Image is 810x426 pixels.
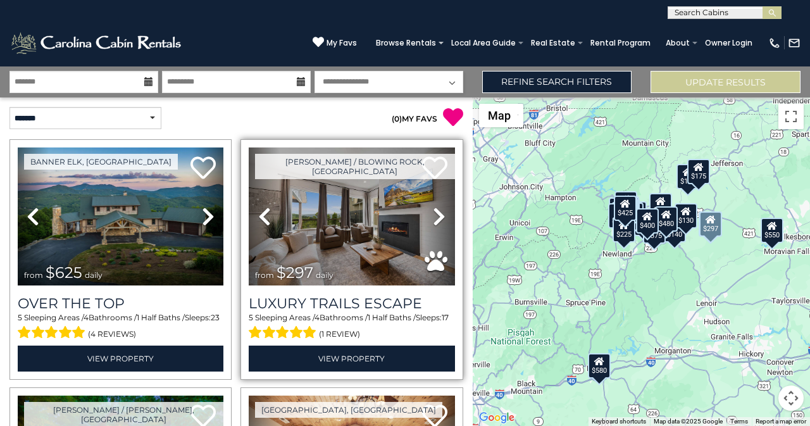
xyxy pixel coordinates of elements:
[313,36,357,49] a: My Favs
[663,216,686,242] div: $140
[368,313,416,322] span: 1 Half Baths /
[761,217,783,242] div: $550
[315,313,320,322] span: 4
[84,313,89,322] span: 4
[392,114,437,123] a: (0)MY FAVS
[687,158,710,184] div: $175
[255,270,274,280] span: from
[249,295,454,312] a: Luxury Trails Escape
[479,104,523,127] button: Change map style
[85,270,103,280] span: daily
[319,326,360,342] span: (1 review)
[255,402,442,418] a: [GEOGRAPHIC_DATA], [GEOGRAPHIC_DATA]
[211,313,220,322] span: 23
[589,353,611,378] div: $580
[655,206,678,231] div: $480
[614,195,637,220] div: $425
[46,263,82,282] span: $625
[730,418,748,425] a: Terms
[614,191,637,216] div: $125
[584,34,657,52] a: Rental Program
[699,34,759,52] a: Owner Login
[637,208,659,233] div: $400
[649,193,672,218] div: $349
[488,109,511,122] span: Map
[327,37,357,49] span: My Favs
[525,34,582,52] a: Real Estate
[18,312,223,342] div: Sleeping Areas / Bathrooms / Sleeps:
[788,37,801,49] img: mail-regular-white.png
[592,417,646,426] button: Keyboard shortcuts
[659,34,696,52] a: About
[392,114,402,123] span: ( )
[18,346,223,372] a: View Property
[18,313,22,322] span: 5
[676,164,699,189] div: $175
[277,263,313,282] span: $297
[137,313,185,322] span: 1 Half Baths /
[700,211,723,237] div: $297
[255,154,454,179] a: [PERSON_NAME] / Blowing Rock, [GEOGRAPHIC_DATA]
[249,147,454,285] img: thumbnail_168695581.jpeg
[613,217,636,242] div: $225
[249,346,454,372] a: View Property
[249,313,253,322] span: 5
[18,295,223,312] a: Over The Top
[778,385,804,411] button: Map camera controls
[644,218,666,243] div: $375
[756,418,806,425] a: Report a map error
[9,30,185,56] img: White-1-2.png
[88,326,136,342] span: (4 reviews)
[24,270,43,280] span: from
[482,71,632,93] a: Refine Search Filters
[651,71,801,93] button: Update Results
[442,313,449,322] span: 17
[476,410,518,426] img: Google
[609,203,632,228] div: $230
[778,104,804,129] button: Toggle fullscreen view
[24,154,178,170] a: Banner Elk, [GEOGRAPHIC_DATA]
[249,312,454,342] div: Sleeping Areas / Bathrooms / Sleeps:
[654,418,723,425] span: Map data ©2025 Google
[476,410,518,426] a: Open this area in Google Maps (opens a new window)
[675,203,697,229] div: $130
[394,114,399,123] span: 0
[316,270,333,280] span: daily
[18,147,223,285] img: thumbnail_167153549.jpeg
[768,37,781,49] img: phone-regular-white.png
[445,34,522,52] a: Local Area Guide
[190,155,216,182] a: Add to favorites
[370,34,442,52] a: Browse Rentals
